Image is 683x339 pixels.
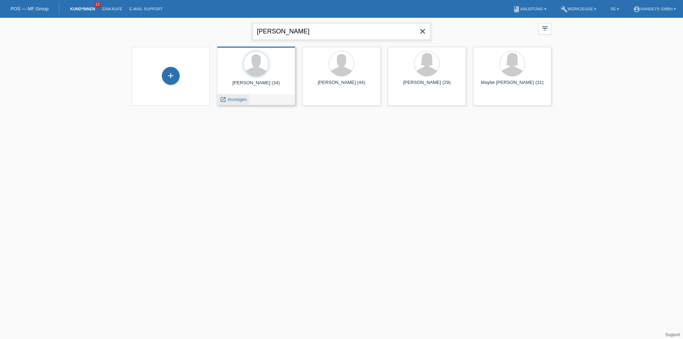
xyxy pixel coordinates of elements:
i: filter_list [541,25,549,32]
a: buildWerkzeuge ▾ [557,7,600,11]
div: Kund*in hinzufügen [162,70,179,82]
a: bookAnleitung ▾ [509,7,550,11]
div: [PERSON_NAME] (29) [393,80,460,91]
span: Anzeigen [228,97,247,102]
div: [PERSON_NAME] (34) [223,80,290,91]
a: Support [665,332,680,337]
div: [PERSON_NAME] (44) [308,80,375,91]
a: account_circleHandeys GmbH ▾ [630,7,679,11]
i: account_circle [633,6,640,13]
a: launch Anzeigen [220,97,247,102]
a: E-Mail Support [126,7,166,11]
i: build [561,6,568,13]
i: close [418,27,427,36]
span: 13 [94,2,101,8]
div: Maybe [PERSON_NAME] (31) [479,80,546,91]
a: Einkäufe [99,7,126,11]
input: Suche... [253,23,430,40]
a: DE ▾ [607,7,623,11]
i: launch [220,96,226,103]
i: book [513,6,520,13]
a: Kund*innen [67,7,99,11]
a: POS — MF Group [11,6,48,11]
